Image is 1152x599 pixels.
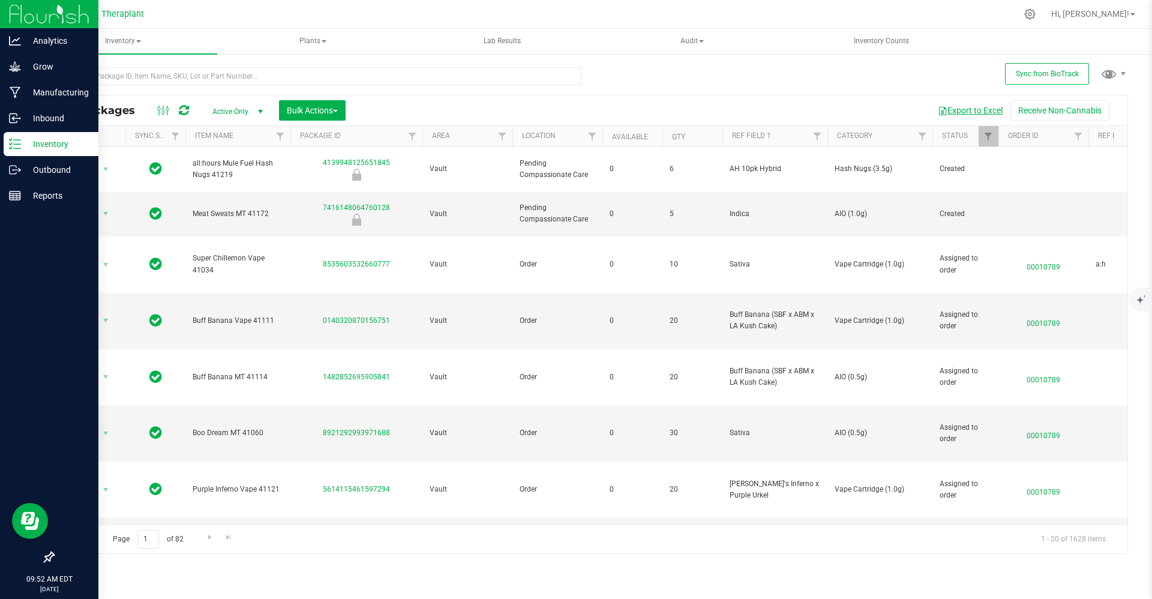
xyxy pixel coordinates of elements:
[730,259,820,270] span: Sativa
[1006,369,1081,386] span: 00010789
[166,126,185,146] a: Filter
[195,131,233,140] a: Item Name
[323,429,390,437] a: 8921292993971688
[732,131,771,140] a: Ref Field 1
[942,131,968,140] a: Status
[610,372,655,383] span: 0
[193,484,283,495] span: Purple Inferno Vape 41121
[610,427,655,439] span: 0
[1006,256,1081,273] span: 00010789
[430,315,505,327] span: Vault
[149,256,162,272] span: In Sync
[730,427,820,439] span: Sativa
[9,190,21,202] inline-svg: Reports
[730,478,820,501] span: [PERSON_NAME]'s Inferno x Purple Urkel
[610,208,655,220] span: 0
[279,100,346,121] button: Bulk Actions
[323,373,390,381] a: 1482852695905841
[493,126,512,146] a: Filter
[193,208,283,220] span: Meat Sweats MT 41172
[730,163,820,175] span: AH 10pk Hybrid
[9,138,21,150] inline-svg: Inventory
[940,422,991,445] span: Assigned to order
[808,126,827,146] a: Filter
[1016,70,1079,78] span: Sync from BioTrack
[520,427,595,439] span: Order
[201,530,218,546] a: Go to the next page
[670,208,715,220] span: 5
[21,111,93,125] p: Inbound
[323,158,390,167] a: 4139948125651845
[103,530,193,549] span: Page of 82
[323,203,390,212] a: 7416148064760128
[193,372,283,383] span: Buff Banana MT 41114
[979,126,998,146] a: Filter
[838,36,925,46] span: Inventory Counts
[1069,126,1088,146] a: Filter
[520,372,595,383] span: Order
[287,106,338,115] span: Bulk Actions
[522,131,556,140] a: Location
[835,208,925,220] span: AIO (1.0g)
[193,427,283,439] span: Boo Dream MT 41060
[610,484,655,495] span: 0
[835,372,925,383] span: AIO (0.5g)
[9,61,21,73] inline-svg: Grow
[430,484,505,495] span: Vault
[835,484,925,495] span: Vape Cartridge (1.0g)
[430,427,505,439] span: Vault
[193,253,283,275] span: Super Chillemon Vape 41034
[149,369,162,385] span: In Sync
[672,133,685,141] a: Qty
[930,100,1010,121] button: Export to Excel
[835,259,925,270] span: Vape Cartridge (1.0g)
[5,574,93,585] p: 09:52 AM EDT
[670,484,715,495] span: 20
[598,29,785,53] span: Audit
[520,259,595,270] span: Order
[98,369,113,385] span: select
[1006,424,1081,442] span: 00010789
[193,315,283,327] span: Buff Banana Vape 41111
[220,530,238,546] a: Go to the last page
[1006,481,1081,498] span: 00010789
[149,205,162,222] span: In Sync
[670,372,715,383] span: 20
[149,312,162,329] span: In Sync
[1010,100,1109,121] button: Receive Non-Cannabis
[62,104,147,117] span: All Packages
[12,503,48,539] iframe: Resource center
[149,424,162,441] span: In Sync
[837,131,872,140] a: Category
[323,260,390,268] a: 8535603532660777
[98,481,113,498] span: select
[520,484,595,495] span: Order
[940,478,991,501] span: Assigned to order
[9,86,21,98] inline-svg: Manufacturing
[98,256,113,273] span: select
[408,29,596,54] a: Lab Results
[583,126,602,146] a: Filter
[940,208,991,220] span: Created
[218,29,407,54] a: Plants
[670,315,715,327] span: 20
[612,133,648,141] a: Available
[98,161,113,178] span: select
[29,29,217,54] a: Inventory
[610,315,655,327] span: 0
[137,530,159,549] input: 1
[403,126,422,146] a: Filter
[323,316,390,325] a: 0140320870156751
[430,208,505,220] span: Vault
[598,29,786,54] a: Audit
[21,163,93,177] p: Outbound
[9,35,21,47] inline-svg: Analytics
[300,131,341,140] a: Package ID
[787,29,976,54] a: Inventory Counts
[670,427,715,439] span: 30
[21,188,93,203] p: Reports
[467,36,537,46] span: Lab Results
[9,164,21,176] inline-svg: Outbound
[1005,63,1089,85] button: Sync from BioTrack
